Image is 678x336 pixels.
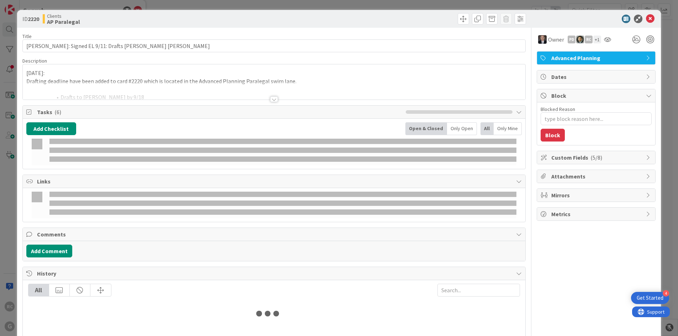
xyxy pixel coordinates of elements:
span: ID [22,15,39,23]
div: Open & Closed [405,122,447,135]
b: 2220 [28,15,39,22]
span: Custom Fields [551,153,642,162]
button: Add Checklist [26,122,76,135]
label: Title [22,33,32,39]
div: Only Open [447,122,477,135]
span: ( 6 ) [54,108,61,116]
button: Add Comment [26,245,72,257]
span: Clients [47,13,80,19]
div: All [480,122,494,135]
button: Block [541,129,565,142]
span: Advanced Planning [551,54,642,62]
b: AP Paralegal [47,19,80,25]
p: Drafting deadline have been added to card #2220 which is located in the Advanced Planning Paraleg... [26,77,522,85]
div: Open Get Started checklist, remaining modules: 4 [631,292,669,304]
input: Search... [437,284,520,297]
div: Get Started [637,294,663,302]
span: Mirrors [551,191,642,199]
div: RC [585,36,593,43]
span: Comments [37,230,513,239]
div: PD [568,36,575,43]
span: History [37,269,513,278]
span: ( 5/8 ) [590,154,602,161]
div: All [28,284,49,296]
span: Owner [548,35,564,44]
span: Description [22,58,47,64]
span: Links [37,177,513,186]
div: 4 [663,290,669,297]
span: Tasks [37,108,403,116]
input: type card name here... [22,39,526,52]
span: Metrics [551,210,642,218]
span: Attachments [551,172,642,181]
p: [DATE]: [26,69,522,77]
span: Support [15,1,32,10]
img: CG [576,36,584,43]
span: Dates [551,73,642,81]
label: Blocked Reason [541,106,575,112]
img: BG [538,35,547,44]
div: + 1 [593,36,601,43]
span: Block [551,91,642,100]
div: Only Mine [494,122,522,135]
